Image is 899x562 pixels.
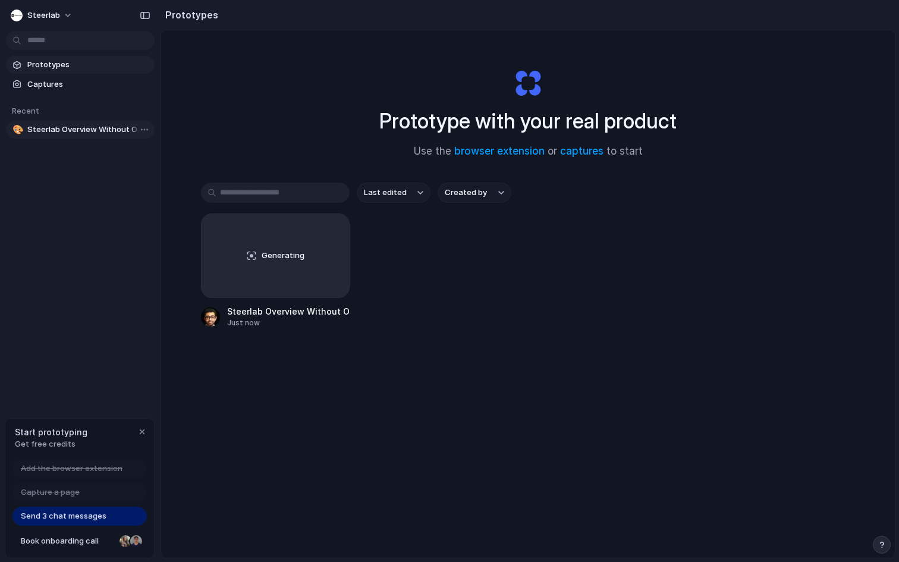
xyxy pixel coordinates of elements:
[6,56,155,74] a: Prototypes
[12,106,39,115] span: Recent
[161,8,218,22] h2: Prototypes
[227,318,350,328] div: Just now
[21,510,106,522] span: Send 3 chat messages
[21,463,122,475] span: Add the browser extension
[438,183,511,203] button: Created by
[21,535,115,547] span: Book onboarding call
[27,59,150,71] span: Prototypes
[12,532,147,551] a: Book onboarding call
[27,124,150,136] span: Steerlab Overview Without Owners
[201,214,350,328] a: GeneratingSteerlab Overview Without OwnersJust now
[6,6,78,25] button: Steerlab
[357,183,430,203] button: Last edited
[379,105,677,137] h1: Prototype with your real product
[414,144,643,159] span: Use the or to start
[227,305,350,318] div: Steerlab Overview Without Owners
[21,486,80,498] span: Capture a page
[27,10,60,21] span: Steerlab
[445,187,487,199] span: Created by
[11,124,23,136] button: 🎨
[129,534,143,548] div: Christian Iacullo
[454,145,545,157] a: browser extension
[6,121,155,139] a: 🎨Steerlab Overview Without Owners
[364,187,407,199] span: Last edited
[262,250,304,262] span: Generating
[12,123,21,137] div: 🎨
[15,426,87,438] span: Start prototyping
[560,145,603,157] a: captures
[15,438,87,450] span: Get free credits
[27,79,150,90] span: Captures
[6,76,155,93] a: Captures
[118,534,133,548] div: Nicole Kubica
